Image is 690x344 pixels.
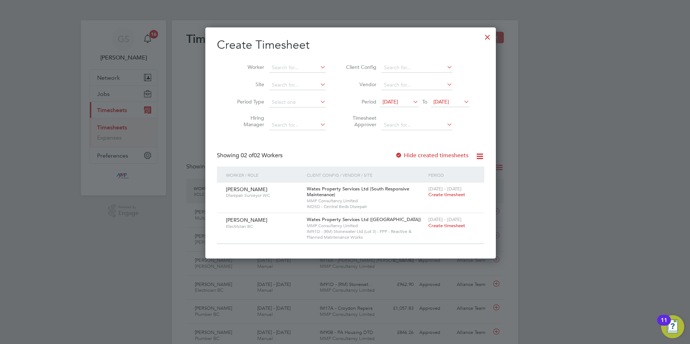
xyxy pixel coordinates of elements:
input: Search for... [269,63,326,73]
input: Search for... [381,63,453,73]
div: Showing [217,152,284,159]
span: MMP Consultancy Limited [307,198,424,204]
input: Search for... [269,120,326,130]
label: Period [344,98,376,105]
span: 02 Workers [241,152,283,159]
input: Select one [269,97,326,107]
span: [DATE] [433,98,449,105]
input: Search for... [381,80,453,90]
label: Hiring Manager [232,115,264,128]
span: [PERSON_NAME] [226,186,267,193]
div: Worker / Role [224,167,305,183]
label: Site [232,81,264,88]
label: Period Type [232,98,264,105]
div: Client Config / Vendor / Site [305,167,426,183]
button: Open Resource Center, 11 new notifications [661,315,684,338]
span: Wates Property Services Ltd (South Responsive Maintenance) [307,186,409,198]
div: Period [427,167,477,183]
span: Disrepair Surveyor WC [226,193,301,198]
input: Search for... [381,120,453,130]
span: [DATE] [383,98,398,105]
span: [DATE] - [DATE] [428,186,462,192]
span: IM91D - (RM) Stonewater Ltd (Lot 3) - PPP - Reactive & Planned Maintenance Works [307,229,424,240]
label: Worker [232,64,264,70]
span: To [420,97,429,106]
input: Search for... [269,80,326,90]
span: [PERSON_NAME] [226,217,267,223]
label: Vendor [344,81,376,88]
span: 02 of [241,152,254,159]
h2: Create Timesheet [217,38,484,53]
label: Timesheet Approver [344,115,376,128]
span: Wates Property Services Ltd ([GEOGRAPHIC_DATA]) [307,216,421,222]
span: MMP Consultancy Limited [307,223,424,229]
label: Client Config [344,64,376,70]
span: [DATE] - [DATE] [428,216,462,222]
label: Hide created timesheets [395,152,468,159]
span: Create timesheet [428,222,465,229]
div: 11 [661,320,667,330]
span: Electrician BC [226,224,301,229]
span: Create timesheet [428,191,465,198]
span: IM25D - Central Beds Disrepair [307,204,424,210]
